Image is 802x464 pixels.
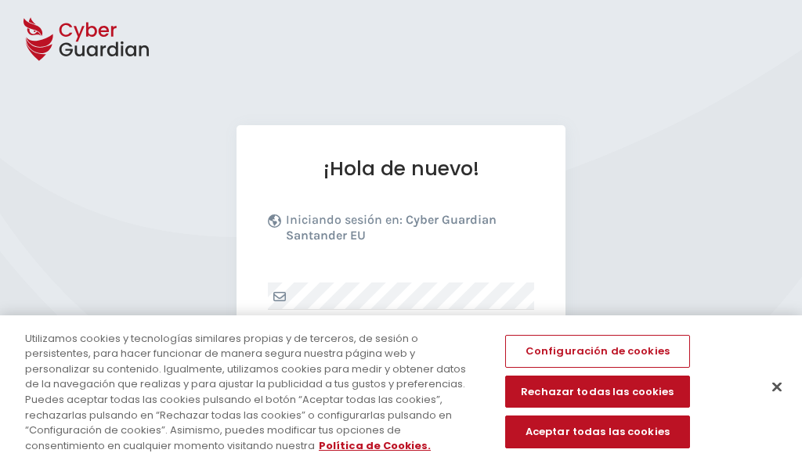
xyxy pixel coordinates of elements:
[505,376,690,408] button: Rechazar todas las cookies
[286,212,497,243] b: Cyber Guardian Santander EU
[286,212,530,251] p: Iniciando sesión en:
[760,370,794,405] button: Cerrar
[268,156,534,181] h1: ¡Hola de nuevo!
[319,438,431,453] a: Más información sobre su privacidad, se abre en una nueva pestaña
[25,331,481,453] div: Utilizamos cookies y tecnologías similares propias y de terceros, de sesión o persistentes, para ...
[505,335,690,368] button: Configuración de cookies, Abre el cuadro de diálogo del centro de preferencias.
[505,415,690,448] button: Aceptar todas las cookies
